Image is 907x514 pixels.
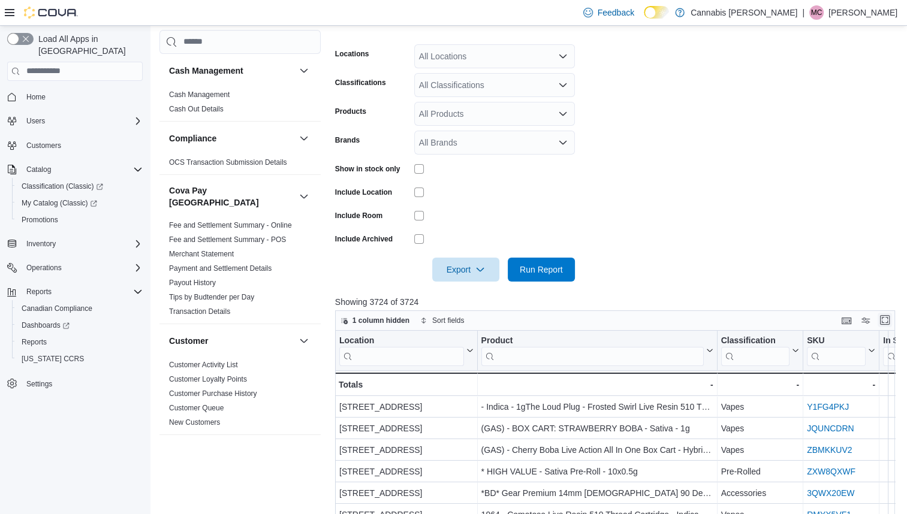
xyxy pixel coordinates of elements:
[22,182,103,191] span: Classification (Classic)
[2,374,147,392] button: Settings
[811,5,822,20] span: MC
[858,313,873,328] button: Display options
[807,467,855,476] a: ZXW8QXWF
[169,235,286,244] span: Fee and Settlement Summary - POS
[839,313,854,328] button: Keyboard shortcuts
[12,178,147,195] a: Classification (Classic)
[336,313,414,328] button: 1 column hidden
[721,377,798,392] div: -
[335,135,360,145] label: Brands
[159,155,321,174] div: Compliance
[22,261,143,275] span: Operations
[169,158,287,167] span: OCS Transaction Submission Details
[2,259,147,276] button: Operations
[169,221,292,229] a: Fee and Settlement Summary - Online
[17,179,143,193] span: Classification (Classic)
[169,65,294,77] button: Cash Management
[17,179,108,193] a: Classification (Classic)
[169,361,238,369] a: Customer Activity List
[17,196,143,210] span: My Catalog (Classic)
[26,239,56,249] span: Inventory
[22,337,47,347] span: Reports
[878,313,892,327] button: Enter fullscreen
[12,211,147,228] button: Promotions
[439,258,492,282] span: Export
[169,132,216,144] h3: Compliance
[169,389,257,398] span: Customer Purchase History
[558,52,568,61] button: Open list of options
[169,307,230,316] a: Transaction Details
[34,33,143,57] span: Load All Apps in [GEOGRAPHIC_DATA]
[481,377,713,392] div: -
[807,402,849,412] a: Y1FG4PKJ
[169,250,234,258] a: Merchant Statement
[169,104,224,114] span: Cash Out Details
[169,264,272,273] a: Payment and Settlement Details
[335,107,366,116] label: Products
[335,49,369,59] label: Locations
[169,90,230,99] a: Cash Management
[335,188,392,197] label: Include Location
[22,198,97,208] span: My Catalog (Classic)
[335,296,901,308] p: Showing 3724 of 3724
[481,335,703,346] div: Product
[17,352,143,366] span: Washington CCRS
[17,301,143,316] span: Canadian Compliance
[26,116,45,126] span: Users
[809,5,824,20] div: Mike Cochrane
[159,87,321,121] div: Cash Management
[339,400,474,414] div: [STREET_ADDRESS]
[169,293,254,301] a: Tips by Budtender per Day
[481,335,713,365] button: Product
[481,443,713,457] div: (GAS) - Cherry Boba Live Action All In One Box Cart - Hybrid - 1g
[159,218,321,323] div: Cova Pay [GEOGRAPHIC_DATA]
[12,350,147,367] button: [US_STATE] CCRS
[22,90,50,104] a: Home
[508,258,575,282] button: Run Report
[339,421,474,436] div: [STREET_ADDRESS]
[169,404,224,412] a: Customer Queue
[22,237,143,251] span: Inventory
[807,335,875,365] button: SKU
[169,249,234,259] span: Merchant Statement
[22,138,66,153] a: Customers
[26,287,52,297] span: Reports
[2,161,147,178] button: Catalog
[721,335,789,365] div: Classification
[721,464,798,479] div: Pre-Rolled
[24,7,78,19] img: Cova
[520,264,563,276] span: Run Report
[17,318,143,332] span: Dashboards
[432,258,499,282] button: Export
[415,313,469,328] button: Sort fields
[481,400,713,414] div: - Indica - 1gThe Loud Plug - Frosted Swirl Live Resin 510 Thread Cartridge
[169,335,208,347] h3: Customer
[169,375,247,383] a: Customer Loyalty Points
[17,352,89,366] a: [US_STATE] CCRS
[644,6,669,19] input: Dark Mode
[22,114,143,128] span: Users
[335,211,382,220] label: Include Room
[721,335,798,365] button: Classification
[691,5,797,20] p: Cannabis [PERSON_NAME]
[339,486,474,500] div: [STREET_ADDRESS]
[481,486,713,500] div: *BD* Gear Premium 14mm [DEMOGRAPHIC_DATA] 90 Degree Big Booty Banger W/Flat Top & 5mm Thick
[578,1,639,25] a: Feedback
[22,162,143,177] span: Catalog
[22,114,50,128] button: Users
[807,445,852,455] a: ZBMKKUV2
[169,185,294,208] button: Cova Pay [GEOGRAPHIC_DATA]
[352,316,409,325] span: 1 column hidden
[22,162,56,177] button: Catalog
[721,400,798,414] div: Vapes
[2,88,147,105] button: Home
[17,213,63,227] a: Promotions
[721,443,798,457] div: Vapes
[169,278,216,288] span: Payout History
[802,5,804,20] p: |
